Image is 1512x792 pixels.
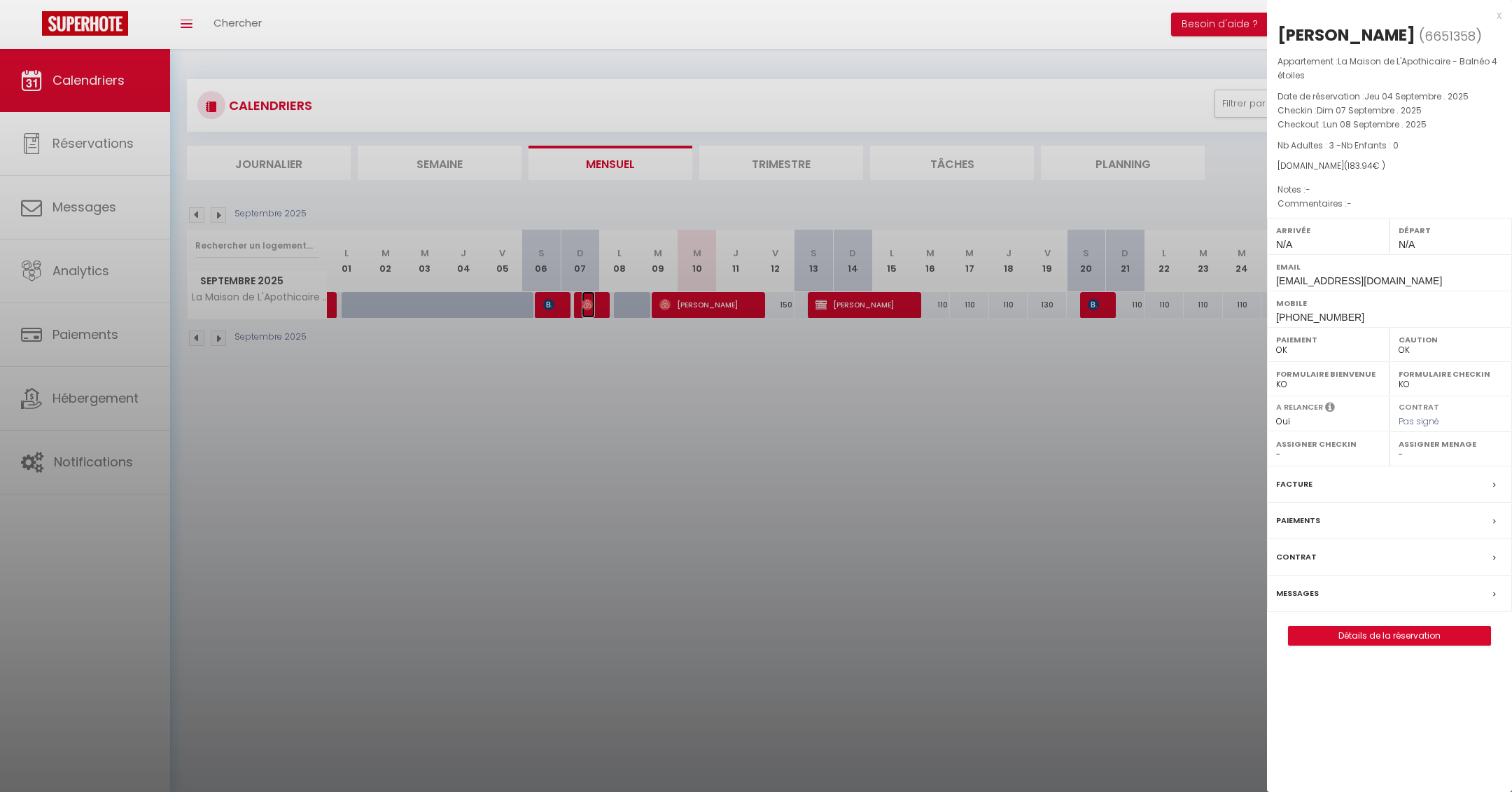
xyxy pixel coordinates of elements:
span: - [1347,197,1352,209]
p: Checkin : [1277,104,1501,118]
label: Email [1276,260,1503,274]
div: x [1267,7,1501,24]
p: Appartement : [1277,55,1501,83]
span: Dim 07 Septembre . 2025 [1317,104,1422,116]
span: 183.94 [1347,160,1373,172]
p: Notes : [1277,183,1501,197]
label: Facture [1276,477,1312,492]
button: Ouvrir le widget de chat LiveChat [11,6,53,48]
p: Commentaires : [1277,197,1501,211]
label: Contrat [1399,401,1439,410]
span: ( € ) [1344,160,1385,172]
span: N/A [1276,239,1292,250]
span: 6651358 [1424,27,1476,45]
label: Assigner Checkin [1276,437,1380,451]
label: Assigner Menage [1399,437,1503,451]
button: Détails de la réservation [1288,626,1491,646]
a: Détails de la réservation [1289,627,1490,645]
label: Formulaire Bienvenue [1276,367,1380,381]
span: [PHONE_NUMBER] [1276,312,1364,323]
span: Pas signé [1399,415,1439,427]
label: Arrivée [1276,223,1380,237]
label: Départ [1399,223,1503,237]
span: La Maison de L'Apothicaire - Balnéo 4 étoiles [1277,55,1497,81]
span: Jeu 04 Septembre . 2025 [1364,90,1469,102]
label: Formulaire Checkin [1399,367,1503,381]
span: Nb Enfants : 0 [1341,139,1399,151]
span: Lun 08 Septembre . 2025 [1323,118,1427,130]
span: N/A [1399,239,1415,250]
div: [PERSON_NAME] [1277,24,1415,46]
p: Date de réservation : [1277,90,1501,104]
p: Checkout : [1277,118,1501,132]
div: [DOMAIN_NAME] [1277,160,1501,173]
span: - [1305,183,1310,195]
i: Sélectionner OUI si vous souhaiter envoyer les séquences de messages post-checkout [1325,401,1335,417]
span: Nb Adultes : 3 - [1277,139,1399,151]
label: Paiement [1276,333,1380,347]
span: [EMAIL_ADDRESS][DOMAIN_NAME] [1276,275,1442,286]
label: Contrat [1276,550,1317,564]
span: ( ) [1419,26,1482,46]
label: Paiements [1276,513,1320,528]
label: Messages [1276,586,1319,601]
label: Mobile [1276,296,1503,310]
label: Caution [1399,333,1503,347]
label: A relancer [1276,401,1323,413]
